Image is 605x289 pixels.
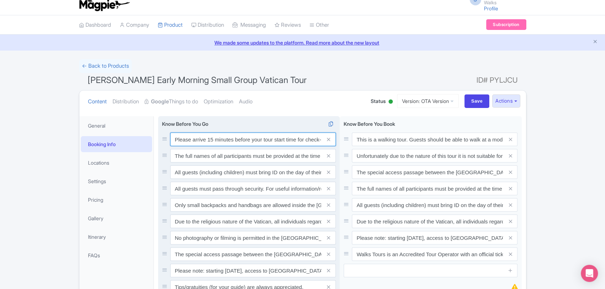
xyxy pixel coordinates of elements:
a: Other [309,15,329,35]
a: Content [88,91,107,113]
a: Itinerary [81,229,152,245]
span: ID# PYLJCU [476,73,518,87]
button: Close announcement [593,38,598,46]
a: Settings [81,173,152,189]
input: Save [464,94,489,108]
div: Active [387,97,394,108]
a: Version: OTA Version [397,94,459,108]
a: FAQs [81,247,152,263]
a: We made some updates to the platform. Read more about the new layout [4,39,601,46]
span: Know Before You Go [162,121,208,127]
a: Messaging [233,15,266,35]
a: GoogleThings to do [145,91,198,113]
a: Distribution [113,91,139,113]
a: Optimization [204,91,233,113]
button: Actions [492,94,520,108]
a: Dashboard [79,15,111,35]
strong: Google [151,98,169,106]
a: Profile [484,5,498,11]
a: Product [158,15,183,35]
a: Distribution [191,15,224,35]
a: ← Back to Products [79,59,132,73]
small: Walks [484,0,526,5]
a: Audio [239,91,252,113]
a: Reviews [275,15,301,35]
span: [PERSON_NAME] Early Morning Small Group Vatican Tour [88,75,307,85]
a: Booking Info [81,136,152,152]
div: Open Intercom Messenger [581,265,598,282]
a: General [81,118,152,134]
span: Status [371,97,386,105]
a: Gallery [81,210,152,226]
a: Subscription [486,19,526,30]
span: Know Before You Book [344,121,395,127]
a: Pricing [81,192,152,208]
a: Company [120,15,149,35]
a: Locations [81,155,152,171]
